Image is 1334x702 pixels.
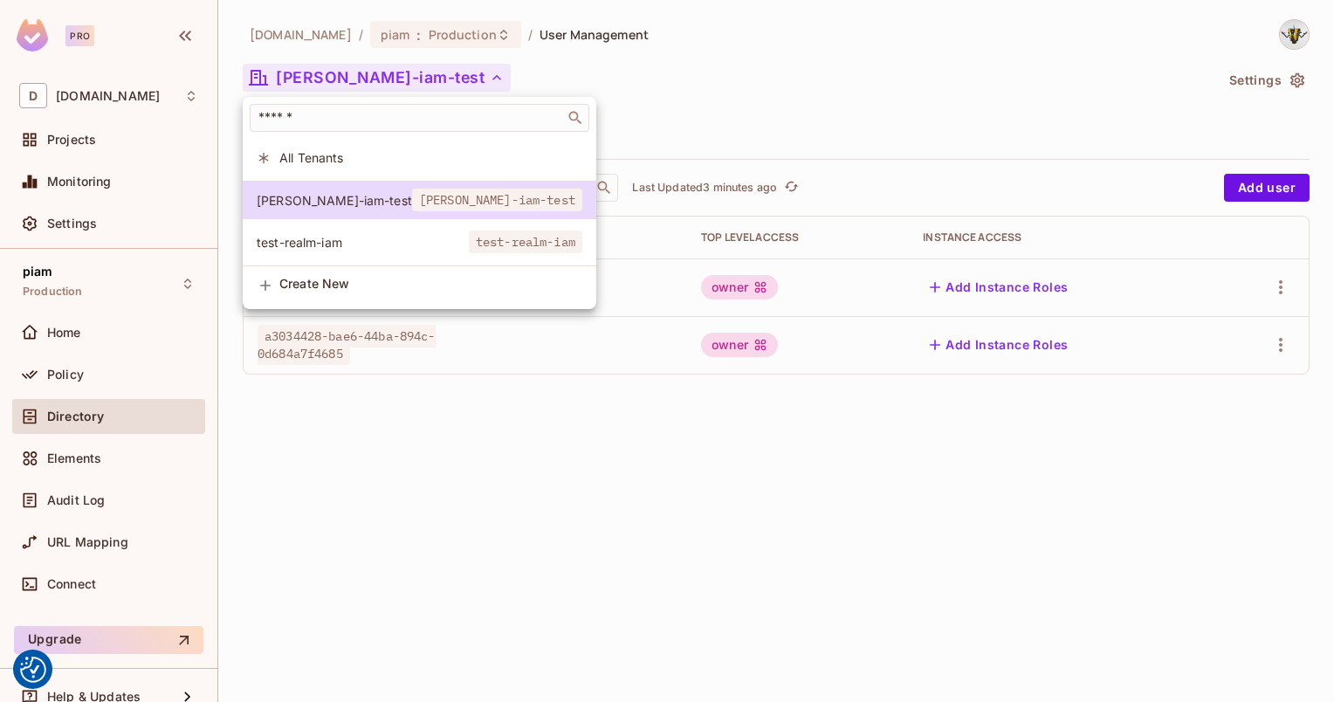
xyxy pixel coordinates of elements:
span: [PERSON_NAME]-iam-test [257,192,412,209]
div: Show only users with a role in this tenant: adrian-iam-test [243,182,596,219]
span: All Tenants [279,149,582,166]
div: Show only users with a role in this tenant: test-realm-iam [243,224,596,261]
span: Create New [279,277,582,291]
span: test-realm-iam [469,231,582,253]
span: test-realm-iam [257,234,469,251]
button: Consent Preferences [20,657,46,683]
img: Revisit consent button [20,657,46,683]
span: [PERSON_NAME]-iam-test [412,189,582,211]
